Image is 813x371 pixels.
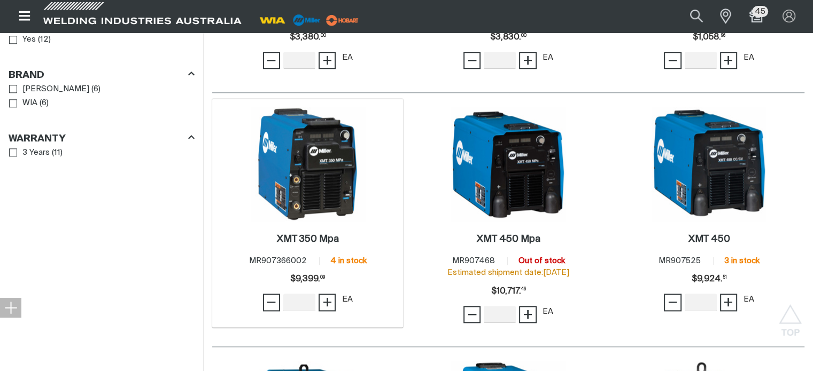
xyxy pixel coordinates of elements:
span: $9,924. [691,269,726,290]
span: + [723,51,733,69]
span: ( 6 ) [91,83,100,96]
div: Price [693,27,725,48]
span: 3 in stock [724,257,760,265]
div: Price [491,281,526,302]
a: 3 Years [9,146,50,160]
div: EA [342,294,353,306]
span: $10,717. [491,281,526,302]
sup: 46 [521,287,526,291]
div: EA [743,52,754,64]
span: ( 11 ) [52,147,63,159]
button: Scroll to top [778,304,802,328]
h3: Warranty [9,133,66,145]
span: $3,830. [490,27,526,48]
button: Search products [678,4,715,28]
a: XMT 350 Mpa [277,233,339,246]
input: Product name or item number... [664,4,714,28]
sup: 96 [721,34,725,38]
span: WIA [22,97,37,109]
span: + [723,293,733,311]
ul: VRD [9,33,194,47]
span: $9,399. [290,269,325,290]
span: Yes [22,34,36,46]
span: MR907468 [452,257,495,265]
span: $3,380. [290,27,326,48]
span: 4 in stock [330,257,367,265]
a: miller [323,16,362,24]
span: − [266,293,276,311]
span: + [523,305,533,323]
h3: Brand [9,69,44,82]
span: MR907525 [659,257,701,265]
span: − [668,293,678,311]
span: ( 12 ) [38,34,51,46]
img: miller [323,12,362,28]
span: − [467,51,477,69]
div: EA [543,306,553,318]
div: Price [290,269,325,290]
span: [PERSON_NAME] [22,83,89,96]
div: EA [743,294,754,306]
span: MR907366002 [249,257,307,265]
span: + [523,51,533,69]
span: + [322,51,332,69]
span: $1,058. [693,27,725,48]
h2: XMT 450 Mpa [477,234,540,244]
a: [PERSON_NAME] [9,82,89,97]
img: XMT 450 [652,107,766,221]
sup: 00 [521,34,526,38]
span: ( 6 ) [40,97,49,109]
div: Price [490,27,526,48]
a: XMT 450 Mpa [477,233,540,246]
span: − [668,51,678,69]
div: Price [290,27,326,48]
ul: Brand [9,82,194,110]
span: − [266,51,276,69]
sup: 09 [320,275,325,280]
sup: 00 [321,34,326,38]
div: Price [691,269,726,290]
h2: XMT 450 [688,234,730,244]
span: − [467,305,477,323]
a: Yes [9,33,36,47]
span: Estimated shipment date: [DATE] [447,269,569,277]
a: XMT 450 [688,233,730,246]
img: hide socials [4,301,17,314]
span: + [322,293,332,311]
h2: XMT 350 Mpa [277,234,339,244]
img: XMT 450 Mpa [451,107,566,221]
span: Out of stock [518,257,565,265]
span: 3 Years [22,147,50,159]
img: XMT 350 Mpa [251,107,365,221]
div: EA [342,52,353,64]
div: Brand [9,67,195,82]
a: WIA [9,96,37,110]
ul: Warranty [9,146,194,160]
sup: 51 [722,275,726,280]
div: EA [543,52,553,64]
div: Warranty [9,131,195,145]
